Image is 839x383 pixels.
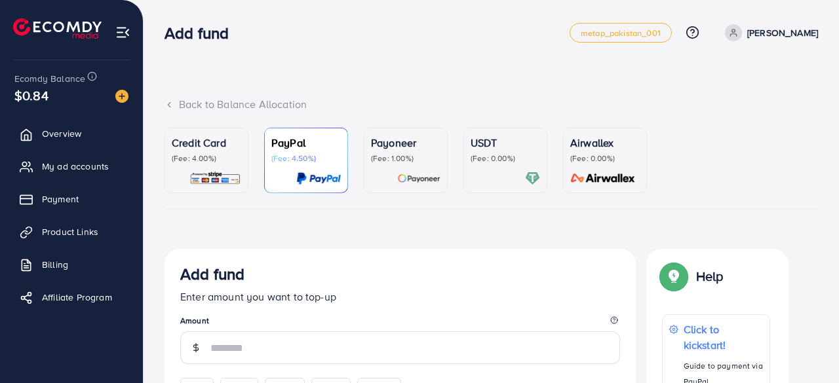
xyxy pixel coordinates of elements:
img: menu [115,25,130,40]
a: Product Links [10,219,133,245]
p: (Fee: 4.50%) [271,153,341,164]
img: card [566,171,640,186]
a: My ad accounts [10,153,133,179]
p: PayPal [271,135,341,151]
img: Popup guide [662,264,686,288]
img: card [397,171,440,186]
h3: Add fund [165,24,239,43]
a: [PERSON_NAME] [720,24,818,41]
a: Payment [10,186,133,212]
p: Click to kickstart! [684,321,764,353]
p: (Fee: 0.00%) [570,153,640,164]
img: card [296,171,341,186]
span: Billing [42,258,68,271]
p: Enter amount you want to top-up [180,289,620,304]
img: card [525,171,540,186]
p: [PERSON_NAME] [747,25,818,41]
a: Billing [10,251,133,278]
p: (Fee: 0.00%) [471,153,540,164]
span: Payment [42,192,79,206]
span: Affiliate Program [42,291,112,304]
a: Overview [10,120,133,147]
div: Back to Balance Allocation [165,97,818,112]
img: card [189,171,241,186]
a: Affiliate Program [10,284,133,310]
p: Airwallex [570,135,640,151]
span: Overview [42,127,81,140]
span: $0.84 [14,86,49,105]
span: Ecomdy Balance [14,72,85,85]
span: My ad accounts [42,160,109,173]
a: metap_pakistan_001 [570,23,672,43]
p: Payoneer [371,135,440,151]
p: Help [696,268,724,284]
img: image [115,90,128,103]
p: (Fee: 4.00%) [172,153,241,164]
img: logo [13,18,102,39]
legend: Amount [180,315,620,331]
p: Credit Card [172,135,241,151]
span: Product Links [42,225,98,238]
p: (Fee: 1.00%) [371,153,440,164]
h3: Add fund [180,264,244,283]
span: metap_pakistan_001 [581,29,661,37]
p: USDT [471,135,540,151]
